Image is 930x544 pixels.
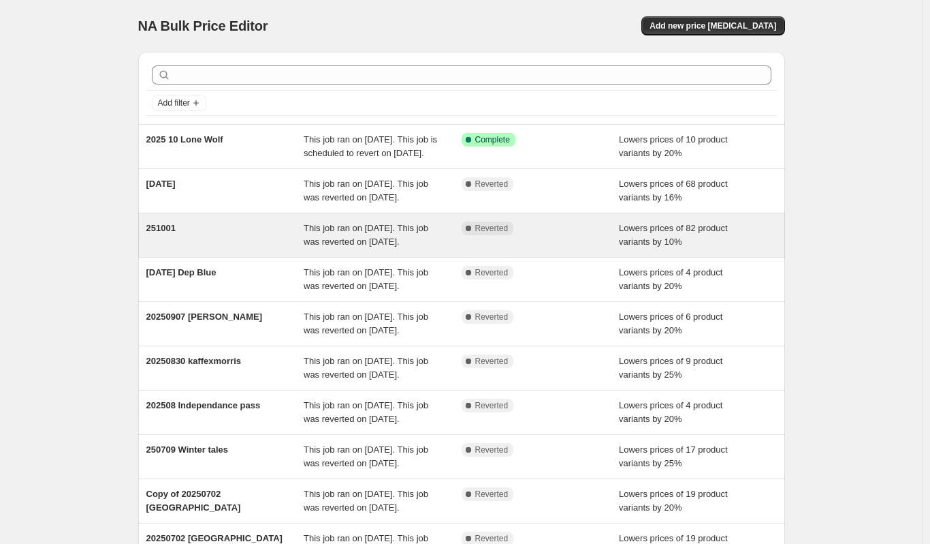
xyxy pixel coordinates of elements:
span: Reverted [475,267,509,278]
span: 251001 [146,223,176,233]
span: This job ran on [DATE]. This job was reverted on [DATE]. [304,223,428,247]
span: This job ran on [DATE]. This job was reverted on [DATE]. [304,179,428,202]
span: Lowers prices of 9 product variants by 25% [619,356,722,380]
span: Lowers prices of 17 product variants by 25% [619,444,728,468]
span: 250709 Winter tales [146,444,229,455]
span: Reverted [475,312,509,322]
span: Reverted [475,179,509,190]
span: This job ran on [DATE]. This job was reverted on [DATE]. [304,267,428,291]
span: This job ran on [DATE]. This job was reverted on [DATE]. [304,489,428,513]
span: This job ran on [DATE]. This job was reverted on [DATE]. [304,444,428,468]
span: Lowers prices of 82 product variants by 10% [619,223,728,247]
span: 20250907 [PERSON_NAME] [146,312,263,322]
span: [DATE] [146,179,176,189]
span: [DATE] Dep Blue [146,267,217,277]
span: Reverted [475,444,509,455]
span: Lowers prices of 19 product variants by 20% [619,489,728,513]
span: Reverted [475,533,509,544]
button: Add new price [MEDICAL_DATA] [641,16,784,35]
span: 202508 Independance pass [146,400,261,410]
span: Lowers prices of 4 product variants by 20% [619,400,722,424]
span: This job ran on [DATE]. This job was reverted on [DATE]. [304,312,428,335]
span: Reverted [475,356,509,367]
span: Complete [475,134,510,145]
span: Lowers prices of 10 product variants by 20% [619,134,728,158]
span: 2025 10 Lone Wolf [146,134,223,145]
span: This job ran on [DATE]. This job was reverted on [DATE]. [304,356,428,380]
span: Reverted [475,223,509,234]
span: Copy of 20250702 [GEOGRAPHIC_DATA] [146,489,241,513]
span: Reverted [475,489,509,500]
span: This job ran on [DATE]. This job is scheduled to revert on [DATE]. [304,134,437,158]
span: Lowers prices of 68 product variants by 16% [619,179,728,202]
span: This job ran on [DATE]. This job was reverted on [DATE]. [304,400,428,424]
span: Lowers prices of 4 product variants by 20% [619,267,722,291]
span: Reverted [475,400,509,411]
span: NA Bulk Price Editor [138,18,268,33]
span: Add filter [158,97,190,108]
span: Lowers prices of 6 product variants by 20% [619,312,722,335]
button: Add filter [152,95,206,111]
span: Add new price [MEDICAL_DATA] [650,20,776,31]
span: 20250830 kaffexmorris [146,356,242,366]
span: 20250702 [GEOGRAPHIC_DATA] [146,533,283,543]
